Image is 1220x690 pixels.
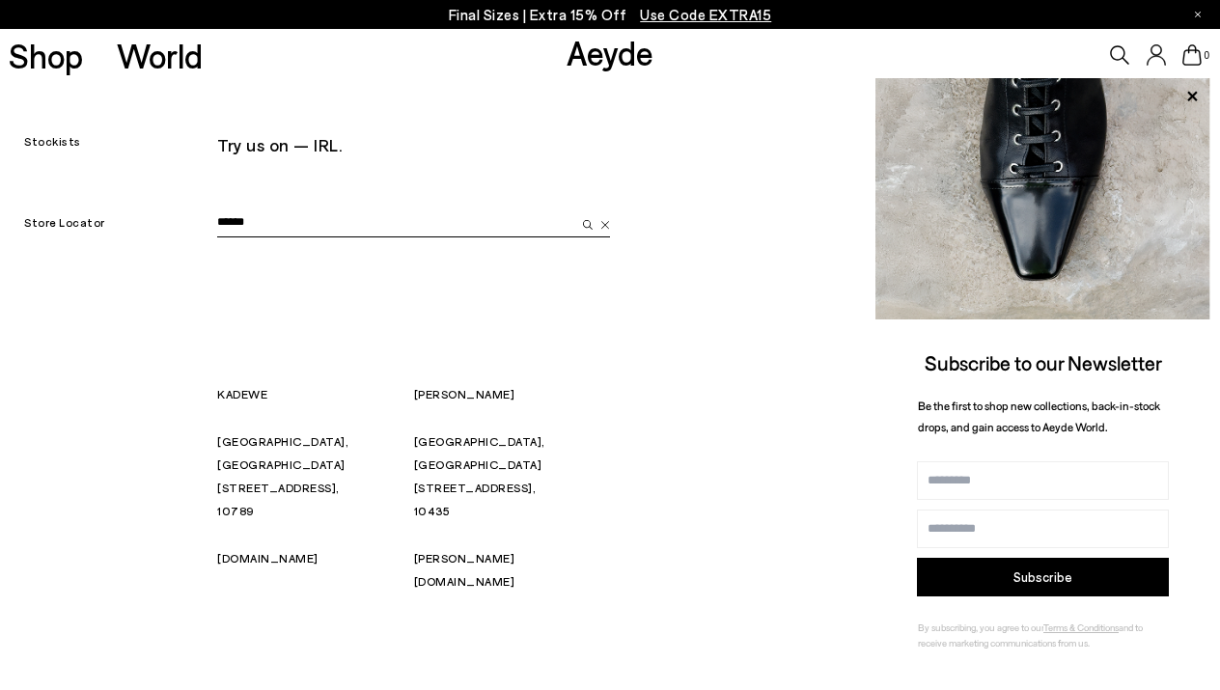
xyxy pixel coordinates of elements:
a: World [117,39,203,72]
p: Final Sizes | Extra 15% Off [449,3,772,27]
span: 0 [1202,50,1211,61]
a: Aeyde [567,32,653,72]
a: [DOMAIN_NAME] [217,551,319,565]
img: ca3f721fb6ff708a270709c41d776025.jpg [875,78,1210,319]
img: close.svg [600,221,610,230]
img: search.svg [583,220,593,230]
span: By subscribing, you agree to our [918,621,1043,633]
button: Subscribe [917,558,1169,596]
div: Try us on — IRL. [217,127,1003,162]
p: KADEWE [217,382,414,405]
a: 0 [1182,44,1202,66]
p: [GEOGRAPHIC_DATA], [GEOGRAPHIC_DATA] [STREET_ADDRESS], 10435 [414,429,611,522]
span: Navigate to /collections/ss25-final-sizes [640,6,771,23]
a: Shop [9,39,83,72]
a: [PERSON_NAME][DOMAIN_NAME] [414,551,515,588]
p: [PERSON_NAME] [414,382,611,405]
span: Subscribe to our Newsletter [925,350,1162,374]
span: Be the first to shop new collections, back-in-stock drops, and gain access to Aeyde World. [918,399,1160,434]
p: [GEOGRAPHIC_DATA], [GEOGRAPHIC_DATA] [STREET_ADDRESS], 10789 [217,429,414,522]
a: Terms & Conditions [1043,621,1119,633]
